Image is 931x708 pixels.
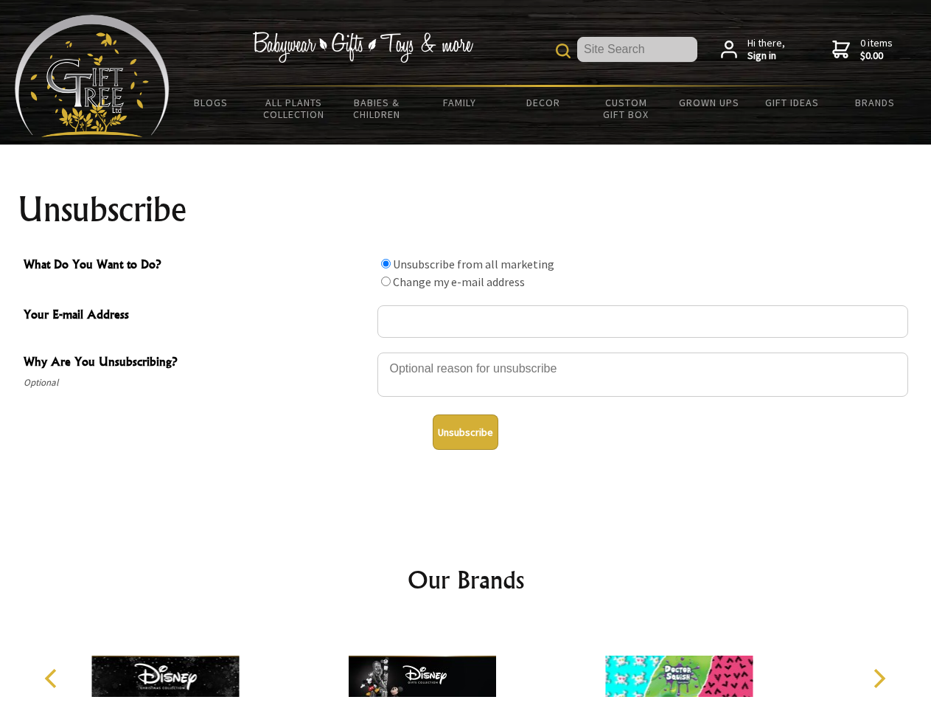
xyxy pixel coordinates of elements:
a: Gift Ideas [750,87,834,118]
label: Change my e-mail address [393,274,525,289]
img: product search [556,44,571,58]
strong: $0.00 [860,49,893,63]
button: Unsubscribe [433,414,498,450]
input: Your E-mail Address [377,305,908,338]
a: Family [419,87,502,118]
span: Your E-mail Address [24,305,370,327]
button: Next [862,662,895,695]
input: Site Search [577,37,697,62]
h1: Unsubscribe [18,192,914,227]
a: All Plants Collection [253,87,336,130]
input: What Do You Want to Do? [381,277,391,286]
a: Babies & Children [335,87,419,130]
a: Decor [501,87,585,118]
button: Previous [37,662,69,695]
h2: Our Brands [29,562,902,597]
textarea: Why Are You Unsubscribing? [377,353,908,397]
a: 0 items$0.00 [832,37,893,63]
span: Why Are You Unsubscribing? [24,353,370,374]
a: Brands [834,87,917,118]
span: Hi there, [747,37,785,63]
label: Unsubscribe from all marketing [393,257,554,271]
span: Optional [24,374,370,392]
a: Custom Gift Box [585,87,668,130]
span: What Do You Want to Do? [24,255,370,277]
strong: Sign in [747,49,785,63]
a: Grown Ups [667,87,750,118]
img: Babyware - Gifts - Toys and more... [15,15,170,137]
span: 0 items [860,36,893,63]
a: BLOGS [170,87,253,118]
img: Babywear - Gifts - Toys & more [252,32,473,63]
a: Hi there,Sign in [721,37,785,63]
input: What Do You Want to Do? [381,259,391,268]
